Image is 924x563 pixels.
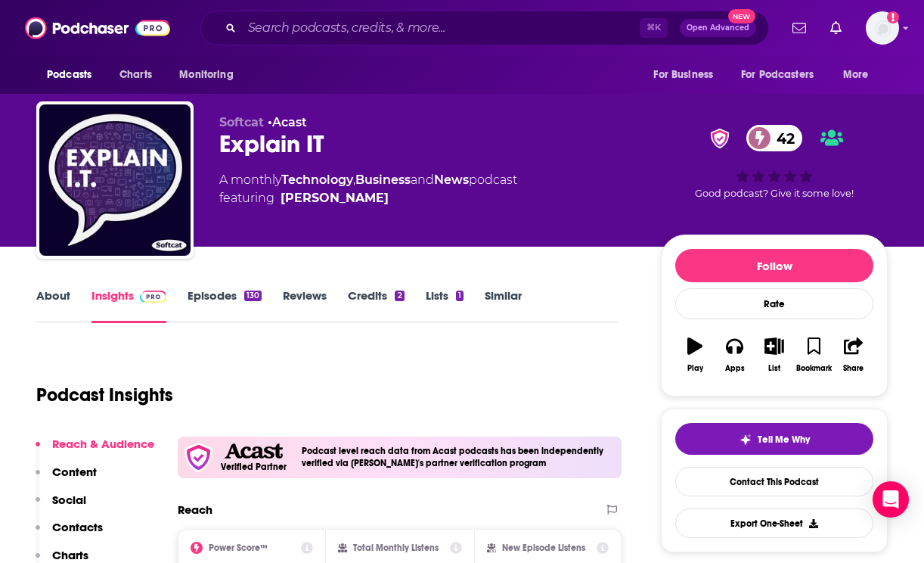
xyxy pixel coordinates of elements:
[755,328,794,382] button: List
[866,11,899,45] img: User Profile
[353,173,355,187] span: ,
[179,64,233,86] span: Monitoring
[758,434,810,446] span: Tell Me Why
[36,437,154,465] button: Reach & Audience
[675,509,873,538] button: Export One-Sheet
[675,249,873,282] button: Follow
[36,465,97,493] button: Content
[502,543,585,553] h2: New Episode Listens
[796,364,832,373] div: Bookmark
[52,493,86,507] p: Social
[675,467,873,496] a: Contact This Podcast
[36,384,173,406] h1: Podcast Insights
[200,11,769,45] div: Search podcasts, credits, & more...
[36,61,111,89] button: open menu
[675,288,873,319] div: Rate
[834,328,873,382] button: Share
[824,15,848,41] a: Show notifications dropdown
[283,288,327,323] a: Reviews
[242,16,640,40] input: Search podcasts, credits, & more...
[395,291,404,301] div: 2
[866,11,899,45] button: Show profile menu
[52,437,154,451] p: Reach & Audience
[725,364,745,373] div: Apps
[741,64,814,86] span: For Podcasters
[355,173,411,187] a: Business
[731,61,836,89] button: open menu
[680,19,756,37] button: Open AdvancedNew
[485,288,522,323] a: Similar
[219,189,517,207] span: featuring
[221,462,287,471] h5: Verified Partner
[653,64,713,86] span: For Business
[219,115,264,129] span: Softcat
[47,64,91,86] span: Podcasts
[843,64,869,86] span: More
[52,520,103,534] p: Contacts
[887,11,899,23] svg: Add a profile image
[25,14,170,42] img: Podchaser - Follow, Share and Rate Podcasts
[244,291,262,301] div: 130
[209,543,268,553] h2: Power Score™
[302,446,615,468] h4: Podcast level reach data from Acast podcasts has been independently verified via [PERSON_NAME]'s ...
[119,64,152,86] span: Charts
[761,125,802,151] span: 42
[348,288,404,323] a: Credits2
[705,129,734,148] img: verified Badge
[768,364,780,373] div: List
[178,502,212,517] h2: Reach
[434,173,469,187] a: News
[184,443,213,472] img: verfied icon
[281,189,389,207] a: Michael Bird
[873,481,909,518] div: Open Intercom Messenger
[643,61,732,89] button: open menu
[746,125,802,151] a: 42
[169,61,253,89] button: open menu
[661,115,888,209] div: verified Badge42Good podcast? Give it some love!
[39,104,191,256] img: Explain IT
[786,15,812,41] a: Show notifications dropdown
[52,548,88,562] p: Charts
[728,9,755,23] span: New
[411,173,434,187] span: and
[740,434,752,446] img: tell me why sparkle
[110,61,161,89] a: Charts
[36,520,103,548] button: Contacts
[281,173,353,187] a: Technology
[675,328,715,382] button: Play
[268,115,307,129] span: •
[225,443,282,459] img: Acast
[866,11,899,45] span: Logged in as RobinBectel
[695,188,854,199] span: Good podcast? Give it some love!
[715,328,754,382] button: Apps
[188,288,262,323] a: Episodes130
[640,18,668,38] span: ⌘ K
[456,291,464,301] div: 1
[843,364,864,373] div: Share
[687,24,749,32] span: Open Advanced
[219,171,517,207] div: A monthly podcast
[52,465,97,479] p: Content
[353,543,439,553] h2: Total Monthly Listens
[36,493,86,521] button: Social
[675,423,873,455] button: tell me why sparkleTell Me Why
[794,328,833,382] button: Bookmark
[36,288,70,323] a: About
[272,115,307,129] a: Acast
[687,364,703,373] div: Play
[426,288,464,323] a: Lists1
[91,288,166,323] a: InsightsPodchaser Pro
[140,291,166,303] img: Podchaser Pro
[833,61,888,89] button: open menu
